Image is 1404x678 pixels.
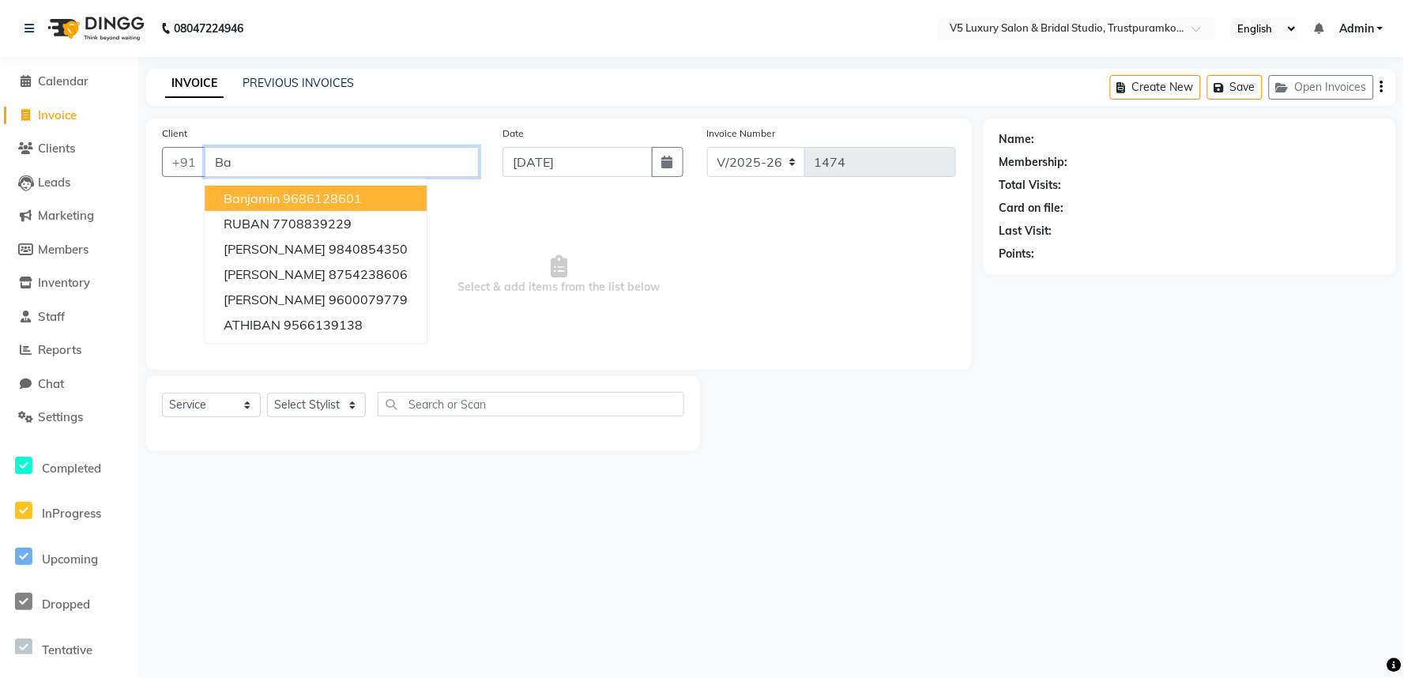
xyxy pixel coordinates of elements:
span: Marketing [38,208,94,223]
a: Members [4,241,134,259]
span: Completed [42,461,101,476]
span: [PERSON_NAME] [224,266,326,282]
button: Create New [1110,75,1201,100]
button: +91 [162,147,206,177]
label: Date [503,126,524,141]
span: Reports [38,342,81,357]
span: Calendar [38,73,88,89]
ngb-highlight: 9686128601 [283,190,362,206]
input: Search by Name/Mobile/Email/Code [205,147,479,177]
span: Invoice [38,107,77,122]
span: Members [38,242,88,257]
ngb-highlight: 7708839229 [273,216,352,232]
div: Points: [999,246,1035,262]
button: Save [1207,75,1263,100]
div: Last Visit: [999,223,1052,239]
a: INVOICE [165,70,224,98]
span: banjamin [224,190,280,206]
img: logo [40,6,149,51]
label: Client [162,126,187,141]
span: ATHIBAN [224,317,280,333]
span: Select & add items from the list below [162,196,956,354]
a: Reports [4,341,134,360]
div: Name: [999,131,1035,148]
span: InProgress [42,506,101,521]
b: 08047224946 [174,6,243,51]
a: Clients [4,140,134,158]
a: PREVIOUS INVOICES [243,76,354,90]
span: Tentative [42,642,92,657]
ngb-highlight: 9840854350 [329,241,408,257]
div: Total Visits: [999,177,1062,194]
a: Chat [4,375,134,394]
input: Search or Scan [378,392,684,416]
button: Open Invoices [1269,75,1374,100]
span: Leads [38,175,70,190]
span: Inventory [38,275,90,290]
span: Upcoming [42,552,98,567]
a: Invoice [4,107,134,125]
ngb-highlight: 9600079779 [329,292,408,307]
ngb-highlight: 9566139138 [284,317,363,333]
label: Invoice Number [707,126,776,141]
div: Membership: [999,154,1068,171]
a: Inventory [4,274,134,292]
a: Calendar [4,73,134,91]
a: Leads [4,174,134,192]
div: Card on file: [999,200,1064,217]
span: Clients [38,141,75,156]
span: Dropped [42,597,90,612]
span: RUBAN [224,216,269,232]
span: [PERSON_NAME] [224,292,326,307]
span: Chat [38,376,64,391]
a: Staff [4,308,134,326]
ngb-highlight: 8754238606 [329,266,408,282]
span: Settings [38,409,83,424]
span: Staff [38,309,65,324]
span: [PERSON_NAME] [224,241,326,257]
a: Settings [4,409,134,427]
a: Marketing [4,207,134,225]
span: Admin [1339,21,1374,37]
